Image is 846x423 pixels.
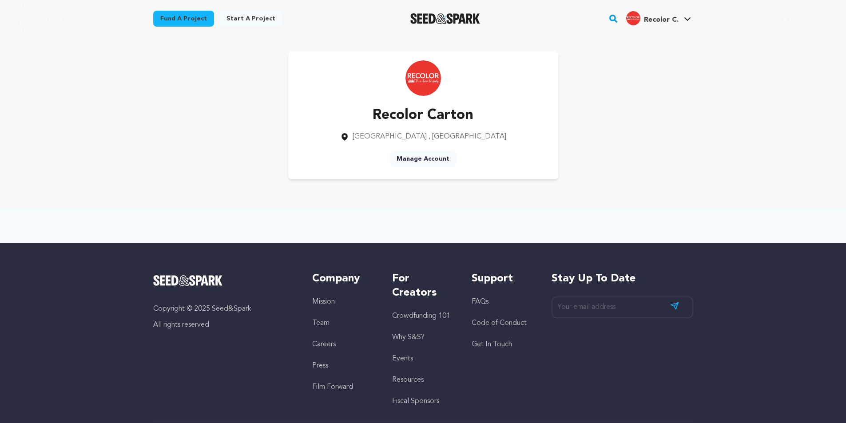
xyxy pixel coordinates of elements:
[392,312,450,320] a: Crowdfunding 101
[312,298,335,305] a: Mission
[429,133,506,140] span: , [GEOGRAPHIC_DATA]
[410,13,480,24] a: Seed&Spark Homepage
[312,320,330,327] a: Team
[552,272,693,286] h5: Stay up to date
[153,275,223,286] img: Seed&Spark Logo
[153,304,295,314] p: Copyright © 2025 Seed&Spark
[472,272,533,286] h5: Support
[552,296,693,318] input: Your email address
[626,11,679,25] div: Recolor C.'s Profile
[340,105,506,126] p: Recolor Carton
[472,298,489,305] a: FAQs
[153,275,295,286] a: Seed&Spark Homepage
[153,320,295,330] p: All rights reserved
[644,16,679,24] span: Recolor C.
[392,334,425,341] a: Why S&S?
[312,383,353,391] a: Film Forward
[312,341,336,348] a: Careers
[472,341,512,348] a: Get In Touch
[389,151,457,167] a: Manage Account
[624,9,693,25] a: Recolor C.'s Profile
[312,272,374,286] h5: Company
[219,11,282,27] a: Start a project
[392,272,454,300] h5: For Creators
[353,133,427,140] span: [GEOGRAPHIC_DATA]
[624,9,693,28] span: Recolor C.'s Profile
[153,11,214,27] a: Fund a project
[392,376,424,383] a: Resources
[410,13,480,24] img: Seed&Spark Logo Dark Mode
[472,320,527,327] a: Code of Conduct
[405,60,441,96] img: https://seedandspark-static.s3.us-east-2.amazonaws.com/images/User/002/302/775/medium/435a69605b4...
[312,362,328,369] a: Press
[626,11,640,25] img: 435a69605b40d4c7.png
[392,355,413,362] a: Events
[392,398,439,405] a: Fiscal Sponsors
